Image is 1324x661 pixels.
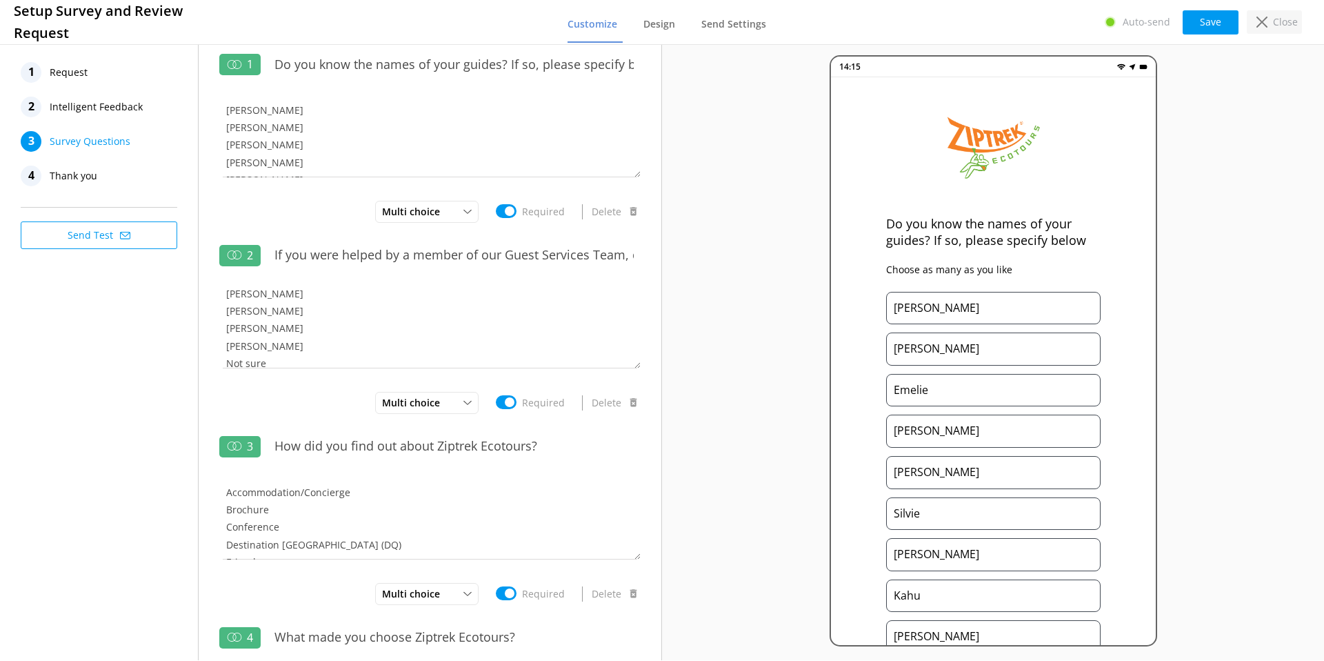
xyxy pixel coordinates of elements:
label: Required [522,395,565,411]
p: Choose as many as you like [886,262,1101,277]
span: Request [50,62,88,83]
span: Multi choice [382,395,448,411]
button: Delete [590,580,641,608]
div: [PERSON_NAME] [886,415,1101,448]
div: 2 [219,245,261,267]
div: [PERSON_NAME] [886,292,1101,325]
input: Enter your question here [268,239,641,270]
div: 3 [219,436,261,458]
div: 1 [219,54,261,76]
button: Save [1183,10,1238,34]
div: [PERSON_NAME] [886,456,1101,489]
button: Delete [590,198,641,226]
input: Enter your question here [268,48,641,79]
div: 4 [219,627,261,649]
img: near-me.png [1128,63,1136,71]
p: Close [1273,14,1298,30]
div: Kahu [886,580,1101,613]
input: Enter your question here [268,622,641,653]
label: Required [522,204,565,219]
p: Do you know the names of your guides? If so, please specify below [886,215,1101,248]
span: Intelligent Feedback [50,97,143,117]
span: Multi choice [382,586,448,602]
label: Required [522,586,565,602]
span: Design [643,17,675,31]
img: wifi.png [1117,63,1125,71]
p: Auto-send [1123,14,1170,30]
button: Send Test [21,221,177,249]
div: 3 [21,131,41,152]
button: Delete [590,389,641,417]
div: [PERSON_NAME] [886,538,1101,571]
span: Send Settings [701,17,766,31]
div: 2 [21,97,41,117]
span: Customize [568,17,617,31]
span: Multi choice [382,204,448,219]
textarea: [PERSON_NAME] [PERSON_NAME] [PERSON_NAME] [PERSON_NAME] [PERSON_NAME] Aiden [PERSON_NAME] [PERSON... [219,95,641,177]
div: 1 [21,62,41,83]
img: battery.png [1139,63,1147,71]
img: 40-1614892838.png [932,105,1054,188]
span: Thank you [50,166,97,186]
textarea: [PERSON_NAME] [PERSON_NAME] [PERSON_NAME] [PERSON_NAME] Not sure [219,286,641,368]
div: Emelie [886,374,1101,407]
div: Silvie [886,497,1101,531]
div: [PERSON_NAME] [886,333,1101,366]
div: [PERSON_NAME] [886,620,1101,653]
textarea: Accommodation/Concierge Brochure Conference Destination [GEOGRAPHIC_DATA] (DQ) Friend Gift Vouche... [219,477,641,560]
span: Survey Questions [50,131,130,152]
p: 14:15 [839,60,861,73]
div: 4 [21,166,41,186]
input: Enter your question here [268,431,641,462]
